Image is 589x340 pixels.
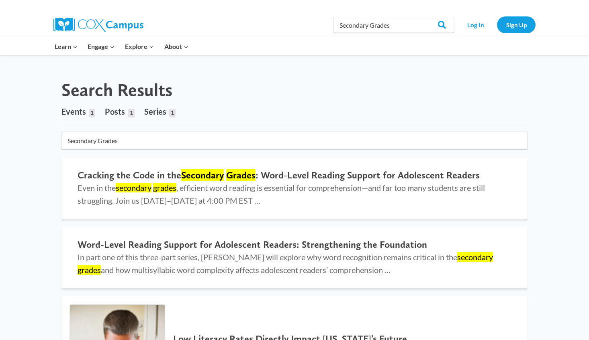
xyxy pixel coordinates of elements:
[53,18,143,32] img: Cox Campus
[116,183,151,192] mark: secondary
[128,109,134,117] span: 1
[333,17,454,33] input: Search Cox Campus
[78,170,511,181] h2: Cracking the Code in the : Word-Level Reading Support for Adolescent Readers
[78,239,511,251] h2: Word-Level Reading Support for Adolescent Readers: Strengthening the Foundation
[169,109,176,117] span: 1
[105,107,125,116] span: Posts
[144,107,166,116] span: Series
[49,38,193,55] nav: Primary Navigation
[144,100,176,123] a: Series1
[181,169,224,181] mark: Secondary
[88,41,115,52] span: Engage
[164,41,188,52] span: About
[457,252,493,262] mark: secondary
[125,41,154,52] span: Explore
[78,183,485,205] span: Even in the , efficient word reading is essential for comprehension—and far too many students are...
[55,41,78,52] span: Learn
[78,252,493,275] span: In part one of this three-part series, [PERSON_NAME] will explore why word recognition remains cr...
[61,107,86,116] span: Events
[497,16,536,33] a: Sign Up
[61,158,528,219] a: Cracking the Code in theSecondary Grades: Word-Level Reading Support for Adolescent Readers Even ...
[78,265,101,275] mark: grades
[226,169,256,181] mark: Grades
[105,100,134,123] a: Posts1
[458,16,536,33] nav: Secondary Navigation
[61,100,95,123] a: Events1
[458,16,493,33] a: Log In
[61,79,172,101] h1: Search Results
[61,227,528,288] a: Word-Level Reading Support for Adolescent Readers: Strengthening the Foundation In part one of th...
[61,131,528,150] input: Search for...
[153,183,176,192] mark: grades
[89,109,95,117] span: 1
